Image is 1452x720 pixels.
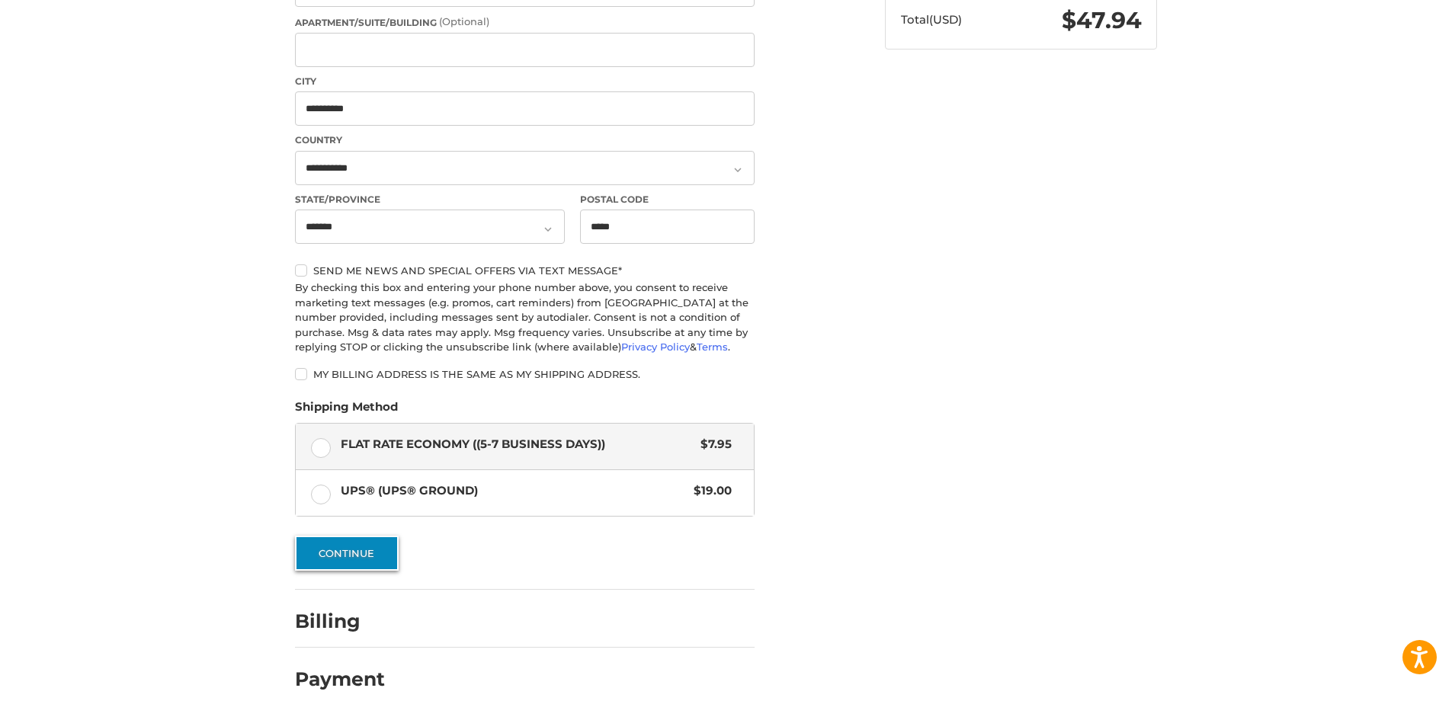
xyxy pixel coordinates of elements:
span: $7.95 [693,436,732,453]
button: Continue [295,536,399,571]
label: Country [295,133,755,147]
span: UPS® (UPS® Ground) [341,482,687,500]
span: Flat Rate Economy ((5-7 Business Days)) [341,436,694,453]
small: (Optional) [439,15,489,27]
label: City [295,75,755,88]
a: Privacy Policy [621,341,690,353]
label: Send me news and special offers via text message* [295,264,755,277]
label: My billing address is the same as my shipping address. [295,368,755,380]
a: Terms [697,341,728,353]
h2: Payment [295,667,385,691]
legend: Shipping Method [295,398,398,423]
span: $47.94 [1062,6,1142,34]
span: Total (USD) [901,12,962,27]
span: $19.00 [686,482,732,500]
label: State/Province [295,193,565,206]
h2: Billing [295,610,384,633]
div: By checking this box and entering your phone number above, you consent to receive marketing text ... [295,280,755,355]
label: Apartment/Suite/Building [295,14,755,30]
label: Postal Code [580,193,755,206]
